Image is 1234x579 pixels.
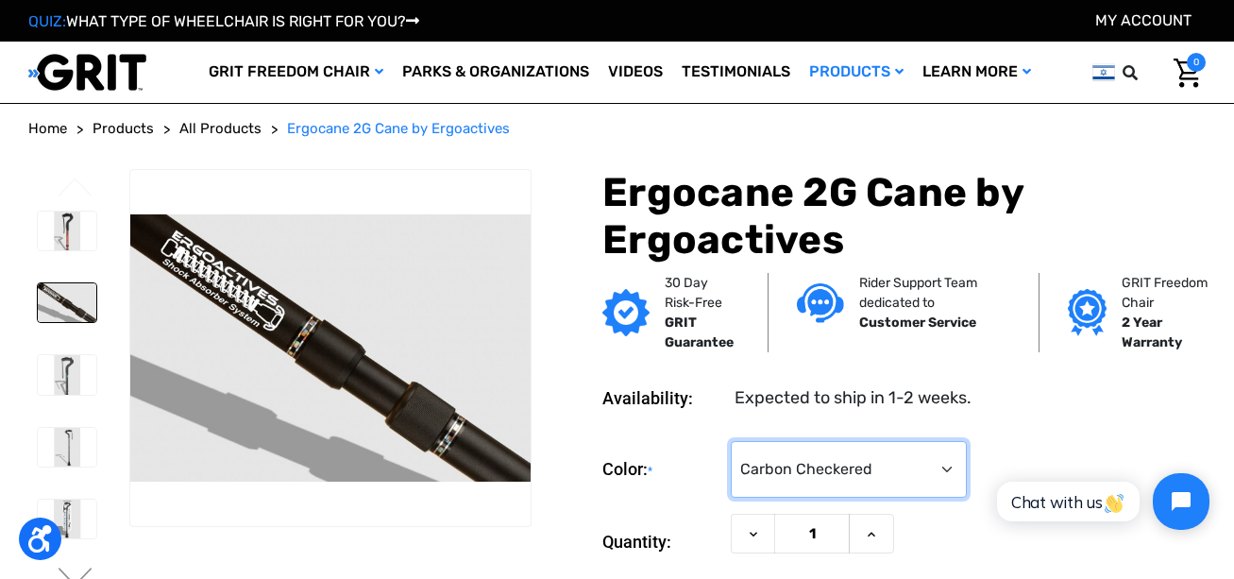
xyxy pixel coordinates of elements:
input: Search [1131,53,1159,93]
img: Ergocane 2G Cane by Ergoactives [38,283,96,322]
span: Ergocane 2G Cane by Ergoactives [287,120,510,137]
h1: Ergocane 2G Cane by Ergoactives [602,169,1206,264]
iframe: Tidio Chat [976,457,1226,546]
img: Ergocane 2G Cane by Ergoactives [38,500,96,538]
strong: Customer Service [859,315,976,331]
a: Account [1095,11,1192,29]
a: Home [28,118,67,140]
a: QUIZ:WHAT TYPE OF WHEELCHAIR IS RIGHT FOR YOU? [28,12,419,30]
a: Cart with 0 items [1159,53,1206,93]
img: Ergocane 2G Cane by Ergoactives [130,214,532,482]
span: All Products [179,120,262,137]
strong: 2 Year Warranty [1122,315,1182,350]
img: Grit freedom [1068,289,1107,336]
a: Products [93,118,154,140]
p: GRIT Freedom Chair [1122,273,1212,313]
span: 0 [1187,53,1206,72]
p: Rider Support Team dedicated to [859,273,1010,313]
a: Videos [599,42,672,103]
nav: Breadcrumb [28,118,1206,140]
img: Ergocane 2G Cane by Ergoactives [38,212,96,250]
a: GRIT Freedom Chair [199,42,393,103]
img: il.png [1092,60,1115,84]
strong: GRIT Guarantee [665,315,734,350]
img: Cart [1174,59,1201,88]
dt: Availability: [602,385,721,411]
label: Color: [602,441,721,499]
a: Products [800,42,913,103]
label: Quantity: [602,514,721,570]
p: 30 Day Risk-Free [665,273,739,313]
img: GRIT Guarantee [602,289,650,336]
img: Customer service [797,283,844,322]
img: Ergocane 2G Cane by Ergoactives [38,428,96,467]
span: Home [28,120,67,137]
a: Learn More [913,42,1040,103]
img: GRIT All-Terrain Wheelchair and Mobility Equipment [28,53,146,92]
span: QUIZ: [28,12,66,30]
a: Ergocane 2G Cane by Ergoactives [287,118,510,140]
img: Ergocane 2G Cane by Ergoactives [38,355,96,394]
button: Go to slide 3 of 3 [56,178,95,200]
a: Parks & Organizations [393,42,599,103]
dd: Expected to ship in 1-2 weeks. [735,385,972,411]
span: Products [93,120,154,137]
a: All Products [179,118,262,140]
a: Testimonials [672,42,800,103]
